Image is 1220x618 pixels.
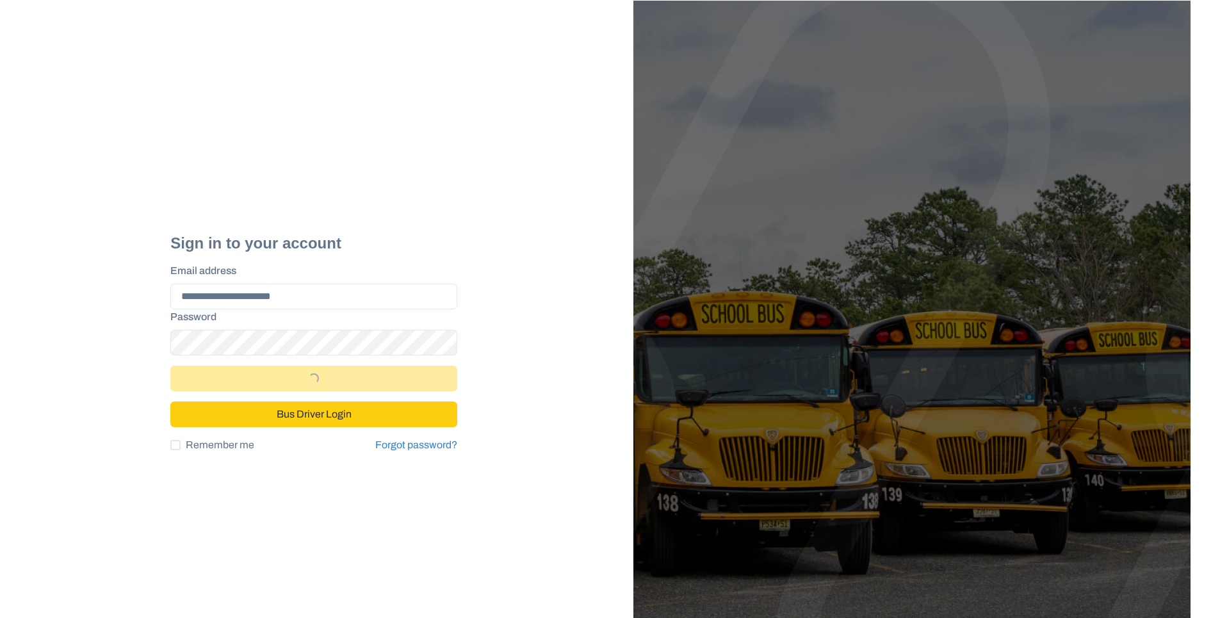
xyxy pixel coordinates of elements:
label: Email address [170,263,450,279]
button: Bus Driver Login [170,402,457,427]
a: Forgot password? [375,439,457,450]
h2: Sign in to your account [170,234,457,253]
a: Forgot password? [375,437,457,453]
label: Password [170,309,450,325]
a: Bus Driver Login [170,403,457,414]
span: Remember me [186,437,254,453]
